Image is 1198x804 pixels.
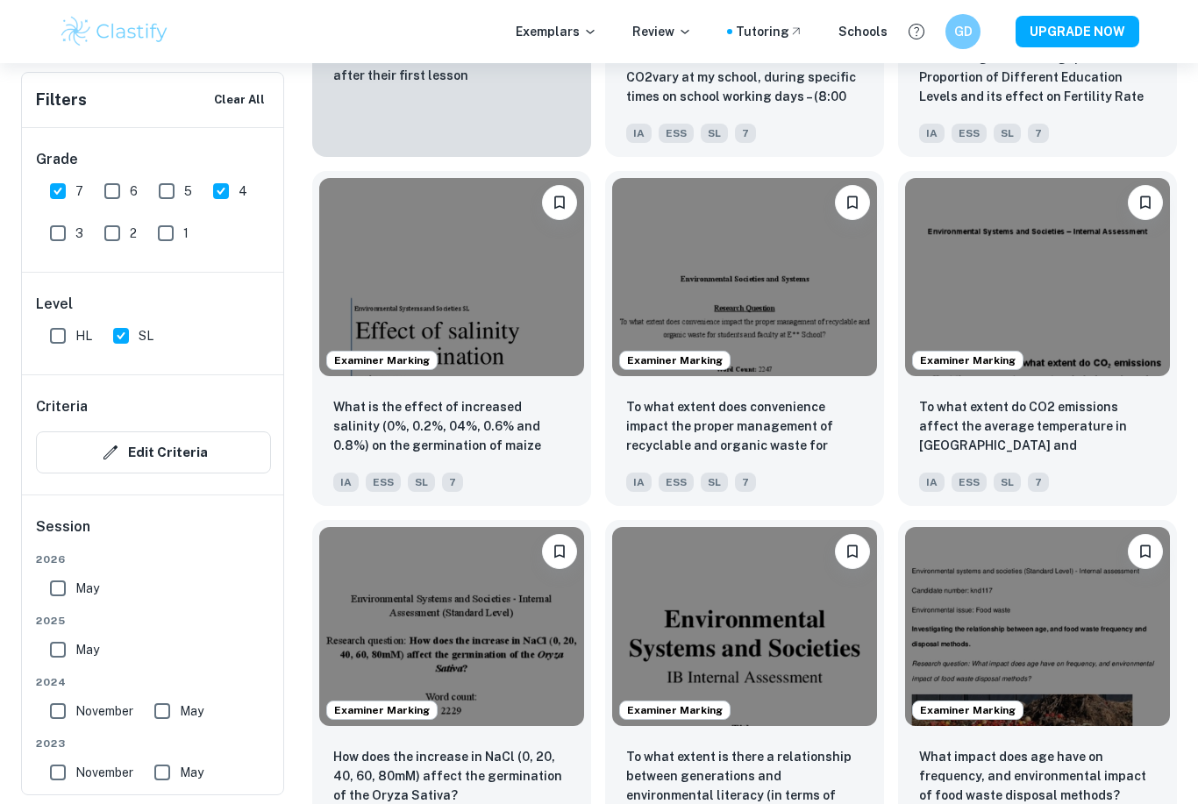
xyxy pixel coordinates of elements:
[183,224,189,243] span: 1
[75,640,99,659] span: May
[835,185,870,220] button: Bookmark
[626,397,863,457] p: To what extent does convenience impact the proper management of recyclable and organic waste for ...
[36,674,271,690] span: 2024
[75,224,83,243] span: 3
[953,22,973,41] h6: GD
[327,702,437,718] span: Examiner Marking
[659,473,694,492] span: ESS
[36,431,271,473] button: Edit Criteria
[919,48,1156,108] p: An Investigation of Singapore’s Proportion of Different Education Levels and its effect on Fertil...
[952,473,987,492] span: ESS
[542,185,577,220] button: Bookmark
[952,124,987,143] span: ESS
[626,124,652,143] span: IA
[36,294,271,315] h6: Level
[632,22,692,41] p: Review
[333,473,359,492] span: IA
[736,22,803,41] a: Tutoring
[1028,473,1049,492] span: 7
[75,701,133,721] span: November
[1028,124,1049,143] span: 7
[905,178,1170,377] img: ESS IA example thumbnail: To what extent do CO2 emissions affect t
[913,352,1023,368] span: Examiner Marking
[319,178,584,377] img: ESS IA example thumbnail: What is the effect of increased salinity
[905,527,1170,726] img: ESS IA example thumbnail: What impact does age have on frequency,
[75,579,99,598] span: May
[408,473,435,492] span: SL
[902,17,931,46] button: Help and Feedback
[612,178,877,377] img: ESS IA example thumbnail: To what extent does convenience impact t
[620,352,730,368] span: Examiner Marking
[333,397,570,457] p: What is the effect of increased salinity (0%, 0.2%, 04%, 0.6% and 0.8%) on the germination of mai...
[913,702,1023,718] span: Examiner Marking
[919,473,945,492] span: IA
[945,14,981,49] button: GD
[180,701,203,721] span: May
[36,88,87,112] h6: Filters
[626,473,652,492] span: IA
[312,171,591,507] a: Examiner MarkingBookmarkWhat is the effect of increased salinity (0%, 0.2%, 04%, 0.6% and 0.8%) o...
[620,702,730,718] span: Examiner Marking
[701,473,728,492] span: SL
[36,613,271,629] span: 2025
[239,181,247,201] span: 4
[1128,185,1163,220] button: Bookmark
[735,473,756,492] span: 7
[898,171,1177,507] a: Examiner MarkingBookmarkTo what extent do CO2 emissions affect the average temperature in Indones...
[919,397,1156,457] p: To what extent do CO2 emissions affect the average temperature in Indonesia and Ecuador?
[626,48,863,108] p: How does the concentration of CO2vary at my school, during specific times on school working days ...
[442,473,463,492] span: 7
[1128,534,1163,569] button: Bookmark
[838,22,888,41] a: Schools
[835,534,870,569] button: Bookmark
[366,473,401,492] span: ESS
[130,181,138,201] span: 6
[605,171,884,507] a: Examiner MarkingBookmarkTo what extent does convenience impact the proper management of recyclabl...
[735,124,756,143] span: 7
[612,527,877,726] img: ESS IA example thumbnail: To what extent is there a relationship b
[75,181,83,201] span: 7
[36,516,271,551] h6: Session
[327,352,437,368] span: Examiner Marking
[210,87,269,113] button: Clear All
[994,473,1021,492] span: SL
[75,326,92,345] span: HL
[333,46,570,85] p: 96% of students feel more confident after their first lesson
[36,396,88,417] h6: Criteria
[130,224,137,243] span: 2
[994,124,1021,143] span: SL
[59,14,170,49] img: Clastify logo
[36,149,271,170] h6: Grade
[75,763,133,782] span: November
[184,181,192,201] span: 5
[139,326,153,345] span: SL
[36,551,271,567] span: 2026
[542,534,577,569] button: Bookmark
[701,124,728,143] span: SL
[180,763,203,782] span: May
[516,22,597,41] p: Exemplars
[919,124,945,143] span: IA
[659,124,694,143] span: ESS
[36,736,271,751] span: 2023
[1016,16,1139,47] button: UPGRADE NOW
[319,527,584,726] img: ESS IA example thumbnail: How does the increase in NaCl (0, 20, 40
